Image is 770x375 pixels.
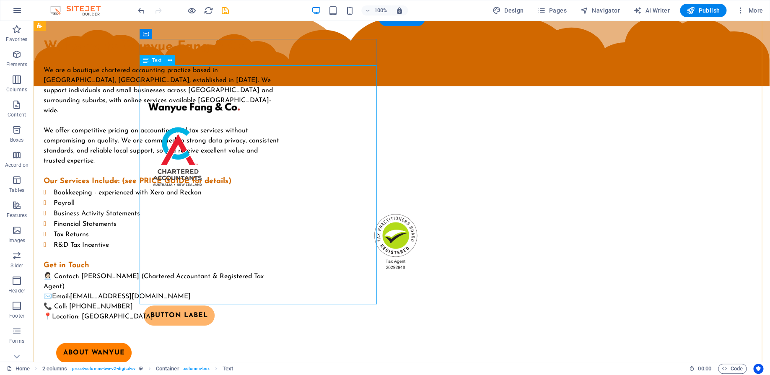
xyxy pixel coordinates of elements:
[580,6,620,15] span: Navigator
[6,61,28,68] p: Elements
[7,364,30,374] a: Click to cancel selection. Double-click to open Pages
[187,5,197,16] button: Click here to leave preview mode and continue editing
[577,4,623,17] button: Navigator
[687,6,720,15] span: Publish
[537,6,566,15] span: Pages
[374,5,387,16] h6: 100%
[8,111,26,118] p: Content
[489,4,527,17] div: Design (Ctrl+Alt+Y)
[361,5,391,16] button: 100%
[680,4,726,17] button: Publish
[42,364,233,374] nav: breadcrumb
[704,365,705,372] span: :
[633,6,670,15] span: AI Writer
[534,4,570,17] button: Pages
[753,364,763,374] button: Usercentrics
[136,5,146,16] button: undo
[8,287,25,294] p: Header
[7,212,27,219] p: Features
[733,4,766,17] button: More
[396,7,403,14] i: On resize automatically adjust zoom level to fit chosen device.
[223,364,233,374] span: Click to select. Double-click to edit
[137,6,146,16] i: Undo: Change text (Ctrl+Z)
[10,262,23,269] p: Slider
[722,364,743,374] span: Code
[689,364,711,374] h6: Session time
[8,237,26,244] p: Images
[9,338,24,344] p: Forms
[10,137,24,143] p: Boxes
[48,5,111,16] img: Editor Logo
[6,86,27,93] p: Columns
[489,4,527,17] button: Design
[5,162,29,168] p: Accordion
[70,364,135,374] span: . preset-columns-two-v2-digital-cv
[736,6,763,15] span: More
[183,364,210,374] span: . columns-box
[139,366,143,371] i: This element is a customizable preset
[630,4,673,17] button: AI Writer
[718,364,747,374] button: Code
[42,364,67,374] span: Click to select. Double-click to edit
[204,6,213,16] i: Reload page
[493,6,524,15] span: Design
[6,36,27,43] p: Favorites
[220,6,230,16] i: Save (Ctrl+S)
[156,364,179,374] span: Click to select. Double-click to edit
[698,364,711,374] span: 00 00
[9,313,24,319] p: Footer
[203,5,213,16] button: reload
[220,5,230,16] button: save
[152,58,161,63] span: Text
[9,187,24,194] p: Tables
